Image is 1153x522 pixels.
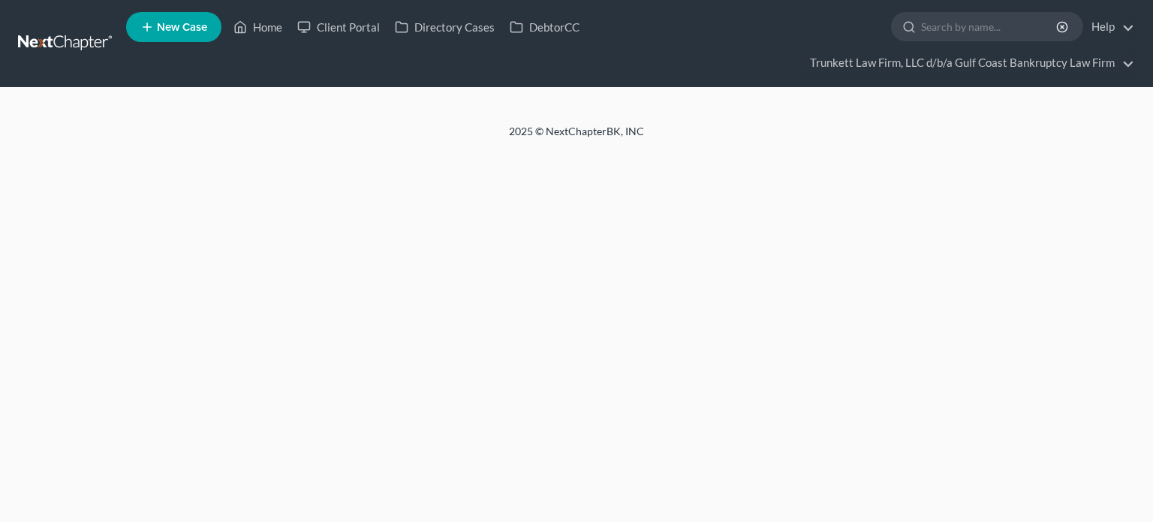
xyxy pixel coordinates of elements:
[802,50,1134,77] a: Trunkett Law Firm, LLC d/b/a Gulf Coast Bankruptcy Law Firm
[387,14,502,41] a: Directory Cases
[502,14,587,41] a: DebtorCC
[226,14,290,41] a: Home
[157,22,207,33] span: New Case
[290,14,387,41] a: Client Portal
[1084,14,1134,41] a: Help
[921,13,1058,41] input: Search by name...
[149,124,1004,151] div: 2025 © NextChapterBK, INC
